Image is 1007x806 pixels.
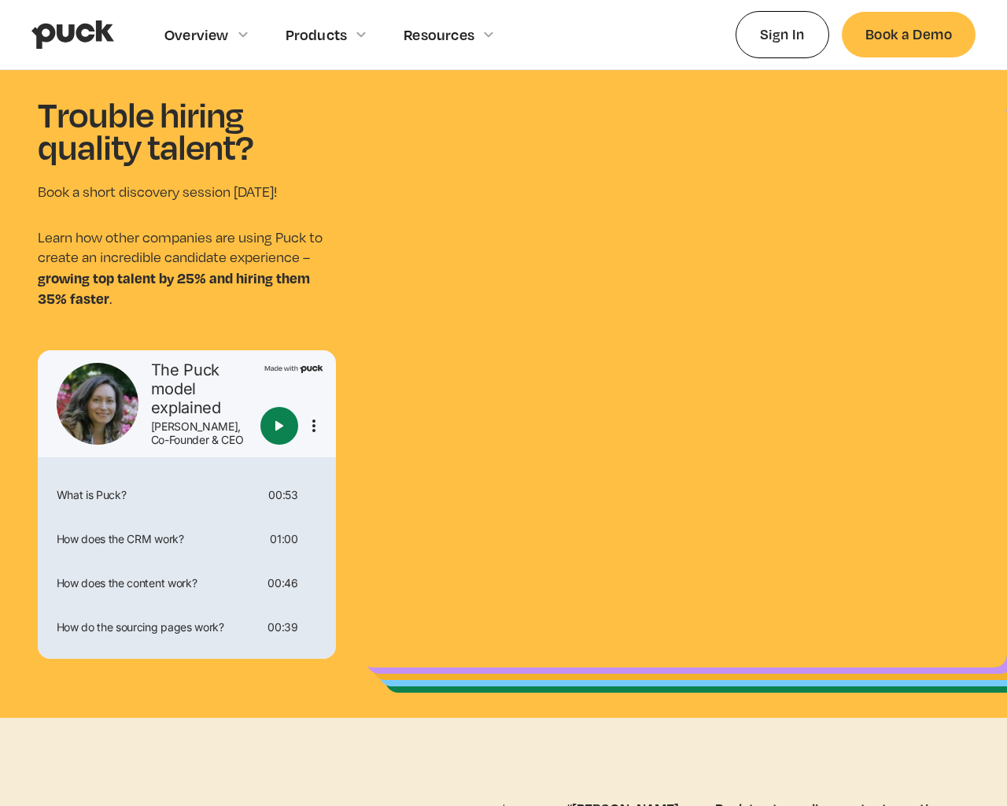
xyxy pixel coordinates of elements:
[151,360,254,417] div: The Puck model explained
[267,578,297,589] div: 00:46
[44,476,330,514] div: What is Puck?00:53More options
[151,420,254,447] div: [PERSON_NAME], Co-Founder & CEO
[404,26,474,43] div: Resources
[50,622,262,633] div: How do the sourcing pages work?
[304,416,323,435] button: More options
[164,26,229,43] div: Overview
[44,608,330,646] div: How do the sourcing pages work?00:39More options
[38,182,336,202] p: Book a short discovery session [DATE]!
[842,12,976,57] a: Book a Demo
[57,363,138,445] img: Tali Rapaport headshot
[260,407,298,445] button: Play
[268,490,297,501] div: 00:53
[38,98,336,163] h1: Trouble hiring quality talent?
[736,11,829,57] a: Sign In
[270,534,297,545] div: 01:00
[38,227,336,309] p: Learn how other companies are using Puck to create an incredible candidate experience – .
[264,363,323,373] img: Made with Puck
[44,520,330,558] div: How does the CRM work?01:00More options
[38,268,310,309] strong: growing top talent by 25% and hiring them 35% faster
[44,564,330,602] div: How does the content work?00:46More options
[50,490,263,501] div: What is Puck?
[50,578,262,589] div: How does the content work?
[50,534,264,545] div: How does the CRM work?
[267,622,297,633] div: 00:39
[286,26,348,43] div: Products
